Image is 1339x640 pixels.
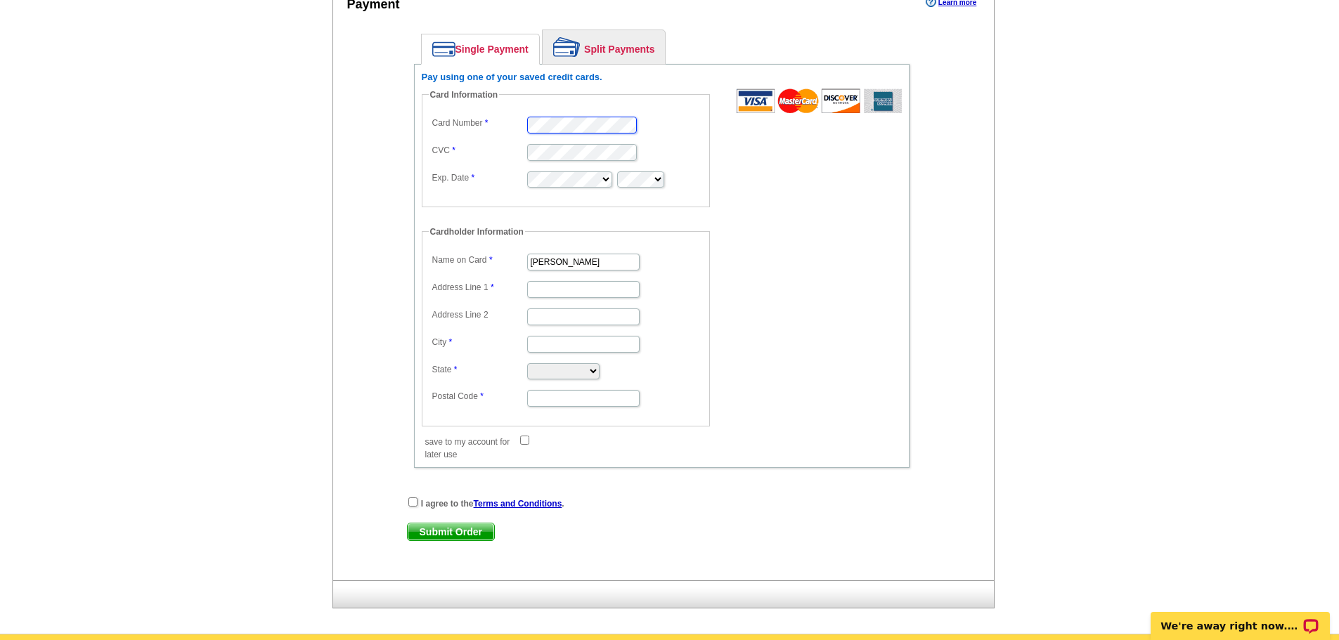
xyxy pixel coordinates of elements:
[429,89,500,101] legend: Card Information
[432,363,526,376] label: State
[432,117,526,129] label: Card Number
[432,336,526,348] label: City
[737,89,902,113] img: acceptedCards.gif
[432,144,526,157] label: CVC
[1141,596,1339,640] iframe: LiveChat chat widget
[422,34,539,64] a: Single Payment
[432,254,526,266] label: Name on Card
[425,436,519,461] label: save to my account for later use
[432,281,526,294] label: Address Line 1
[432,308,526,321] label: Address Line 2
[432,41,455,57] img: single-payment.png
[474,499,562,509] a: Terms and Conditions
[422,72,902,83] h6: Pay using one of your saved credit cards.
[408,523,494,540] span: Submit Order
[432,390,526,403] label: Postal Code
[543,30,665,64] a: Split Payments
[429,226,525,238] legend: Cardholder Information
[432,171,526,184] label: Exp. Date
[553,37,581,57] img: split-payment.png
[421,499,564,509] strong: I agree to the .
